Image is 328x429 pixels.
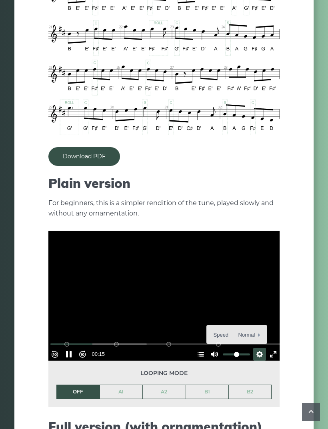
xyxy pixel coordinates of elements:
[48,147,120,166] a: Download PDF
[186,385,229,399] a: B1
[48,176,280,191] h2: Plain version
[48,198,280,219] p: For beginners, this is a simpler rendition of the tune, played slowly and without any ornamentation.
[143,385,186,399] a: A2
[100,385,143,399] a: A1
[229,385,271,399] a: B2
[56,369,272,378] span: Looping mode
